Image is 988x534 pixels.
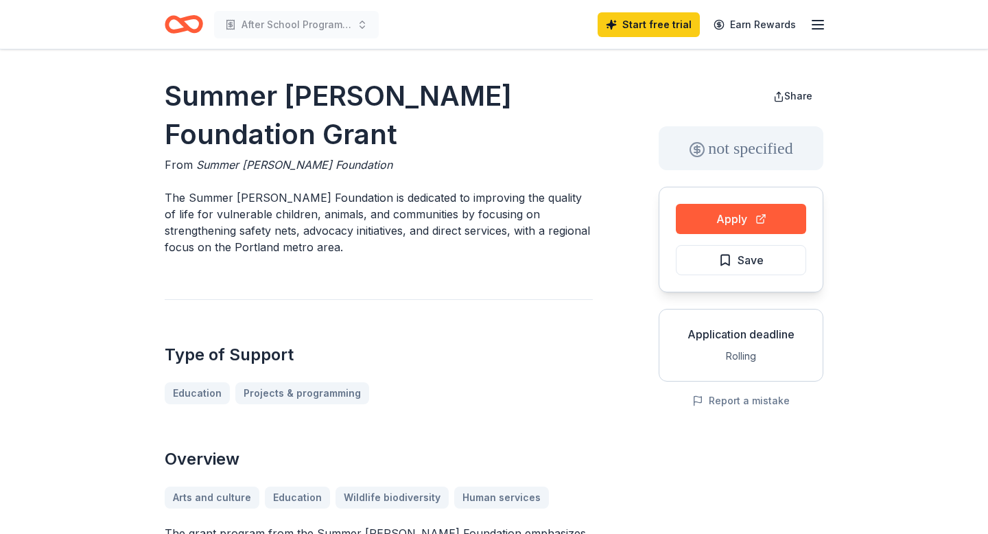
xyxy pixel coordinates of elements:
[676,245,806,275] button: Save
[196,158,392,172] span: Summer [PERSON_NAME] Foundation
[670,326,812,343] div: Application deadline
[784,90,812,102] span: Share
[165,8,203,40] a: Home
[598,12,700,37] a: Start free trial
[165,382,230,404] a: Education
[235,382,369,404] a: Projects & programming
[242,16,351,33] span: After School Program and General Operations
[165,344,593,366] h2: Type of Support
[705,12,804,37] a: Earn Rewards
[165,189,593,255] p: The Summer [PERSON_NAME] Foundation is dedicated to improving the quality of life for vulnerable ...
[692,393,790,409] button: Report a mistake
[659,126,823,170] div: not specified
[165,448,593,470] h2: Overview
[762,82,823,110] button: Share
[165,156,593,173] div: From
[670,348,812,364] div: Rolling
[738,251,764,269] span: Save
[214,11,379,38] button: After School Program and General Operations
[676,204,806,234] button: Apply
[165,77,593,154] h1: Summer [PERSON_NAME] Foundation Grant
